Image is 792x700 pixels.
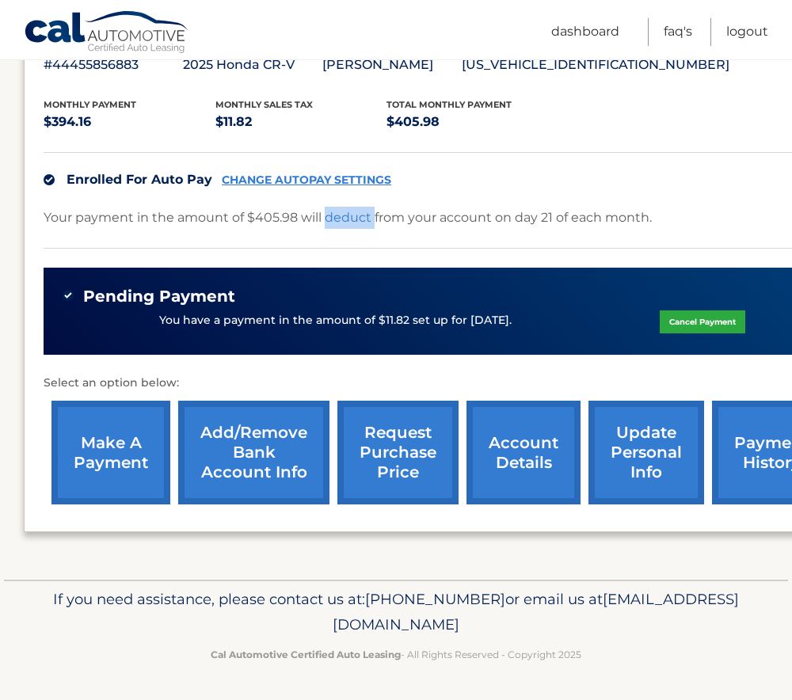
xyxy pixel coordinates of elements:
a: CHANGE AUTOPAY SETTINGS [222,173,391,187]
span: Monthly sales Tax [215,99,313,110]
p: #44455856883 [44,54,183,76]
p: 2025 Honda CR-V [183,54,322,76]
p: Your payment in the amount of $405.98 will deduct from your account on day 21 of each month. [44,207,652,229]
span: [EMAIL_ADDRESS][DOMAIN_NAME] [333,590,739,633]
a: account details [466,401,581,504]
p: [US_VEHICLE_IDENTIFICATION_NUMBER] [462,54,729,76]
p: - All Rights Reserved - Copyright 2025 [28,646,764,663]
a: update personal info [588,401,704,504]
p: $394.16 [44,111,215,133]
p: If you need assistance, please contact us at: or email us at [28,587,764,637]
strong: Cal Automotive Certified Auto Leasing [211,649,401,660]
a: Dashboard [551,18,619,46]
a: Cancel Payment [660,310,745,333]
a: request purchase price [337,401,459,504]
span: Pending Payment [83,287,235,306]
a: Logout [726,18,768,46]
img: check-green.svg [63,290,74,301]
p: [PERSON_NAME] [322,54,462,76]
a: Add/Remove bank account info [178,401,329,504]
span: Monthly Payment [44,99,136,110]
img: check.svg [44,174,55,185]
a: FAQ's [664,18,692,46]
span: Enrolled For Auto Pay [67,172,212,187]
p: You have a payment in the amount of $11.82 set up for [DATE]. [159,312,512,329]
p: $405.98 [386,111,558,133]
span: Total Monthly Payment [386,99,512,110]
a: make a payment [51,401,170,504]
p: $11.82 [215,111,387,133]
span: [PHONE_NUMBER] [365,590,505,608]
a: Cal Automotive [24,10,190,56]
